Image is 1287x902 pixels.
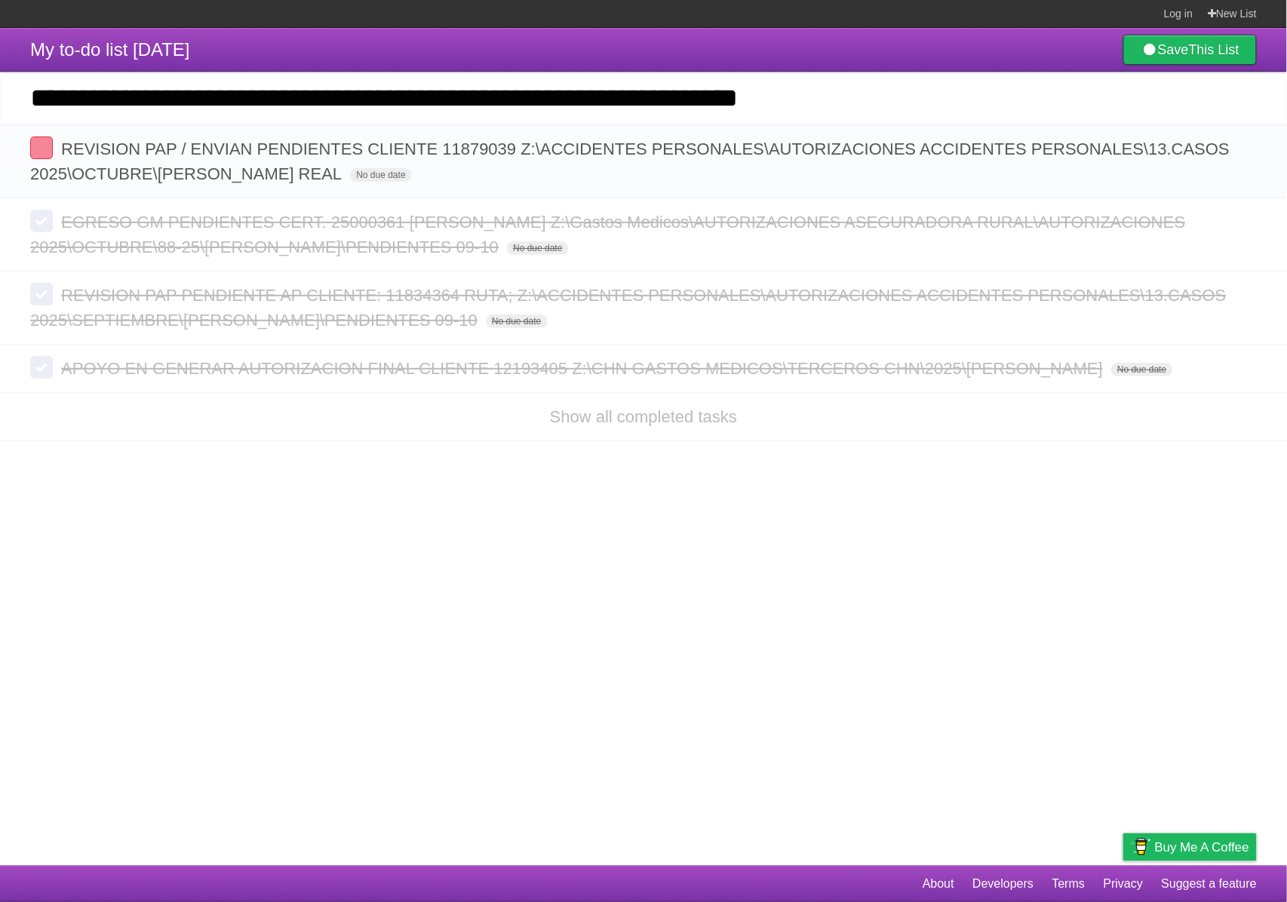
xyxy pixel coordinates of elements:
[30,39,190,60] span: My to-do list [DATE]
[61,359,1107,378] span: APOYO EN GENERAR AUTORIZACION FINAL CLIENTE 12193405 Z:\CHN GASTOS MEDICOS\TERCEROS CHN\2025\[PER...
[1123,833,1257,861] a: Buy me a coffee
[30,137,53,159] label: Done
[1111,363,1172,376] span: No due date
[486,314,547,328] span: No due date
[1123,35,1257,65] a: SaveThis List
[350,168,411,182] span: No due date
[923,870,954,898] a: About
[1131,834,1151,860] img: Buy me a coffee
[30,213,1185,256] span: EGRESO GM PENDIENTES CERT. 25000361 [PERSON_NAME] Z:\Gastos Medicos\AUTORIZACIONES ASEGURADORA RU...
[1104,870,1143,898] a: Privacy
[30,283,53,305] label: Done
[30,140,1230,183] span: REVISION PAP / ENVIAN PENDIENTES CLIENTE 11879039 Z:\ACCIDENTES PERSONALES\AUTORIZACIONES ACCIDEN...
[30,286,1227,330] span: REVISION PAP PENDIENTE AP CLIENTE: 11834364 RUTA; Z:\ACCIDENTES PERSONALES\AUTORIZACIONES ACCIDEN...
[507,241,568,255] span: No due date
[30,356,53,379] label: Done
[1155,834,1249,861] span: Buy me a coffee
[1162,870,1257,898] a: Suggest a feature
[1189,42,1239,57] b: This List
[30,210,53,232] label: Done
[972,870,1034,898] a: Developers
[550,407,737,426] a: Show all completed tasks
[1052,870,1086,898] a: Terms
